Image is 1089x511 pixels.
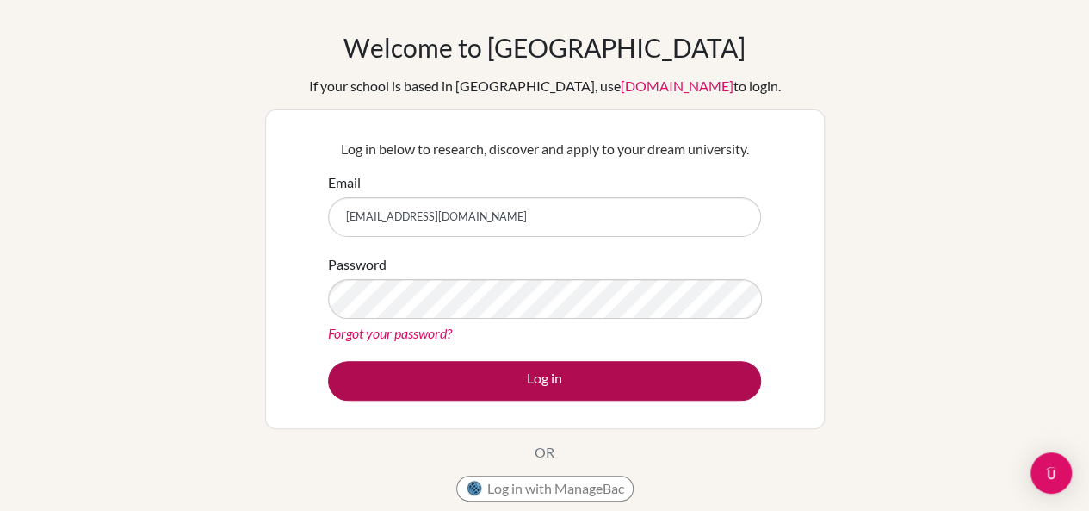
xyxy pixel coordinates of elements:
[328,139,761,159] p: Log in below to research, discover and apply to your dream university.
[343,32,746,63] h1: Welcome to [GEOGRAPHIC_DATA]
[328,325,452,341] a: Forgot your password?
[621,78,733,94] a: [DOMAIN_NAME]
[328,361,761,401] button: Log in
[328,254,387,275] label: Password
[1030,452,1072,494] div: Open Intercom Messenger
[456,476,634,502] button: Log in with ManageBac
[309,76,781,97] div: If your school is based in [GEOGRAPHIC_DATA], use to login.
[535,442,554,463] p: OR
[328,172,361,193] label: Email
